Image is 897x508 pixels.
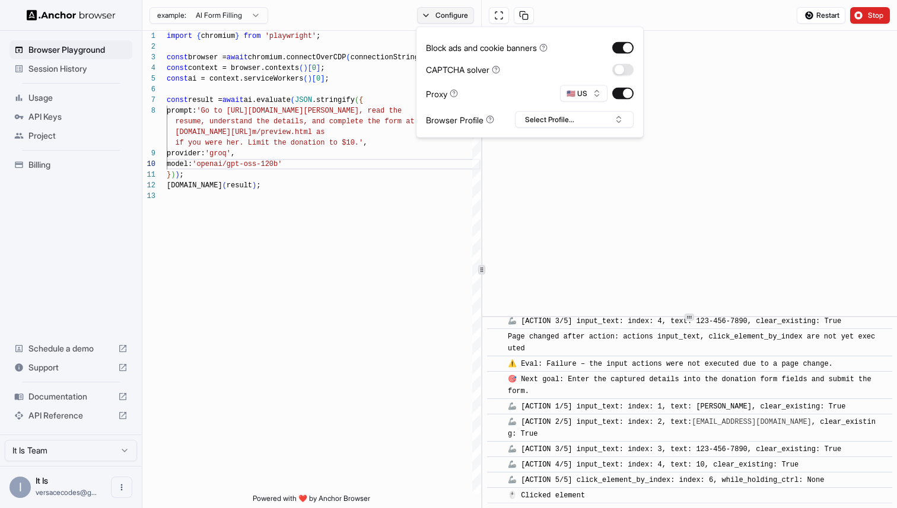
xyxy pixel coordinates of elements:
[308,75,312,83] span: )
[426,41,548,54] div: Block ads and cookie banners
[201,32,236,40] span: chromium
[493,401,499,413] span: ​
[142,159,155,170] div: 10
[9,406,132,425] div: API Reference
[508,333,875,353] span: Page changed after action: actions input_text, click_element_by_index are not yet executed
[142,63,155,74] div: 4
[868,11,885,20] span: Stop
[167,181,222,190] span: [DOMAIN_NAME]
[508,402,846,411] span: 🦾 [ACTION 1/5] input_text: index: 1, text: [PERSON_NAME], clear_existing: True
[312,96,355,104] span: .stringify
[175,117,389,126] span: resume, understand the details, and complete the f
[28,63,128,75] span: Session History
[316,75,320,83] span: 0
[167,160,192,168] span: model:
[508,445,841,453] span: 🦾 [ACTION 3/5] input_text: index: 3, text: 123-456-7890, clear_existing: True
[508,476,824,484] span: 🦾 [ACTION 5/5] click_element_by_index: index: 6, while_holding_ctrl: None
[376,107,402,115] span: ad the
[175,171,179,179] span: )
[493,373,499,385] span: ​
[252,128,325,136] span: m/preview.html as
[227,53,248,62] span: await
[355,96,359,104] span: (
[850,7,890,24] button: Stop
[359,96,363,104] span: {
[508,375,876,395] span: 🎯 Next goal: Enter the captured details into the donation form fields and submit the form.
[489,7,509,24] button: Open in full screen
[316,32,320,40] span: ;
[493,490,499,501] span: ​
[265,32,316,40] span: 'playwright'
[28,111,128,123] span: API Keys
[28,130,128,142] span: Project
[222,181,227,190] span: (
[28,410,113,421] span: API Reference
[351,53,419,62] span: connectionString
[797,7,845,24] button: Restart
[142,31,155,41] div: 1
[295,96,312,104] span: JSON
[231,149,235,158] span: ,
[142,191,155,202] div: 13
[142,148,155,159] div: 9
[9,155,132,174] div: Billing
[28,391,113,402] span: Documentation
[508,317,841,325] span: 🦾 [ACTION 3/5] input_text: index: 4, text: 123-456-7890, clear_existing: True
[142,84,155,95] div: 6
[36,488,97,497] span: versacecodes@gmail.com
[142,106,155,116] div: 8
[303,64,307,72] span: )
[493,358,499,370] span: ​
[493,331,499,343] span: ​
[142,170,155,180] div: 11
[188,75,303,83] span: ai = context.serviceWorkers
[248,53,346,62] span: chromium.connectOverCDP
[28,44,128,56] span: Browser Playground
[244,32,261,40] span: from
[816,11,839,20] span: Restart
[9,107,132,126] div: API Keys
[171,171,175,179] span: )
[303,75,307,83] span: (
[514,7,534,24] button: Copy session ID
[9,59,132,78] div: Session History
[188,64,299,72] span: context = browser.contexts
[167,32,192,40] span: import
[167,64,188,72] span: const
[346,53,350,62] span: (
[320,64,325,72] span: ;
[9,477,31,498] div: I
[175,139,363,147] span: if you were her. Limit the donation to $10.'
[167,96,188,104] span: const
[175,128,252,136] span: [DOMAIN_NAME][URL]
[9,40,132,59] div: Browser Playground
[363,139,367,147] span: ,
[244,96,291,104] span: ai.evaluate
[692,418,812,426] a: [EMAIL_ADDRESS][DOMAIN_NAME]
[508,461,799,469] span: 🦾 [ACTION 4/5] input_text: index: 4, text: 10, clear_existing: True
[222,96,244,104] span: await
[142,95,155,106] div: 7
[188,96,222,104] span: result =
[167,53,188,62] span: const
[9,88,132,107] div: Usage
[142,180,155,191] div: 12
[493,443,499,455] span: ​
[291,96,295,104] span: (
[142,74,155,84] div: 5
[312,75,316,83] span: [
[426,113,494,126] div: Browser Profile
[205,149,231,158] span: 'groq'
[28,362,113,373] span: Support
[508,418,876,438] span: 🦾 [ACTION 2/5] input_text: index: 2, text: , clear_existing: True
[299,64,303,72] span: (
[426,63,500,76] div: CAPTCHA solver
[36,475,48,485] span: It Is
[493,416,499,428] span: ​
[9,358,132,377] div: Support
[167,75,188,83] span: const
[417,7,475,24] button: Configure
[196,107,376,115] span: 'Go to [URL][DOMAIN_NAME][PERSON_NAME], re
[426,87,458,100] div: Proxy
[389,117,453,126] span: orm at https://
